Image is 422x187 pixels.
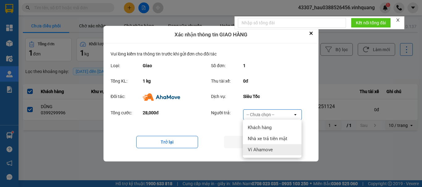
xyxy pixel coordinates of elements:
[248,147,273,153] span: Ví Ahamove
[396,18,400,22] span: close
[103,26,319,44] div: Xác nhận thông tin GIAO HÀNG
[293,112,298,117] svg: open
[211,78,243,84] div: Thu tài xế:
[351,18,391,28] button: Kết nối tổng đài
[111,93,143,100] div: Đối tác:
[238,18,346,28] input: Nhập số tổng đài
[111,109,143,120] div: Tổng cước:
[211,109,243,120] div: Người trả:
[307,30,315,37] button: Close
[211,93,243,100] div: Dịch vụ:
[111,62,143,69] div: Loại:
[143,62,205,69] div: Giao
[103,26,319,161] div: dialog
[243,78,306,84] div: 0đ
[248,136,287,142] span: Nhà xe trả tiền mặt
[143,78,205,84] div: 1 kg
[143,109,205,120] div: 28,000đ
[143,93,180,101] img: Ahamove
[111,51,311,60] div: Vui lòng kiểm tra thông tin trước khi gửi đơn cho đối tác
[111,78,143,84] div: Tổng KL:
[224,136,286,148] button: Gửi đối tác
[248,124,272,131] span: Khách hàng
[243,93,306,100] div: Siêu Tốc
[136,136,198,148] button: Trở lại
[356,19,386,26] span: Kết nối tổng đài
[247,112,274,118] div: -- Chưa chọn --
[243,62,306,69] div: 1
[211,62,243,69] div: Số đơn:
[243,120,302,158] ul: Menu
